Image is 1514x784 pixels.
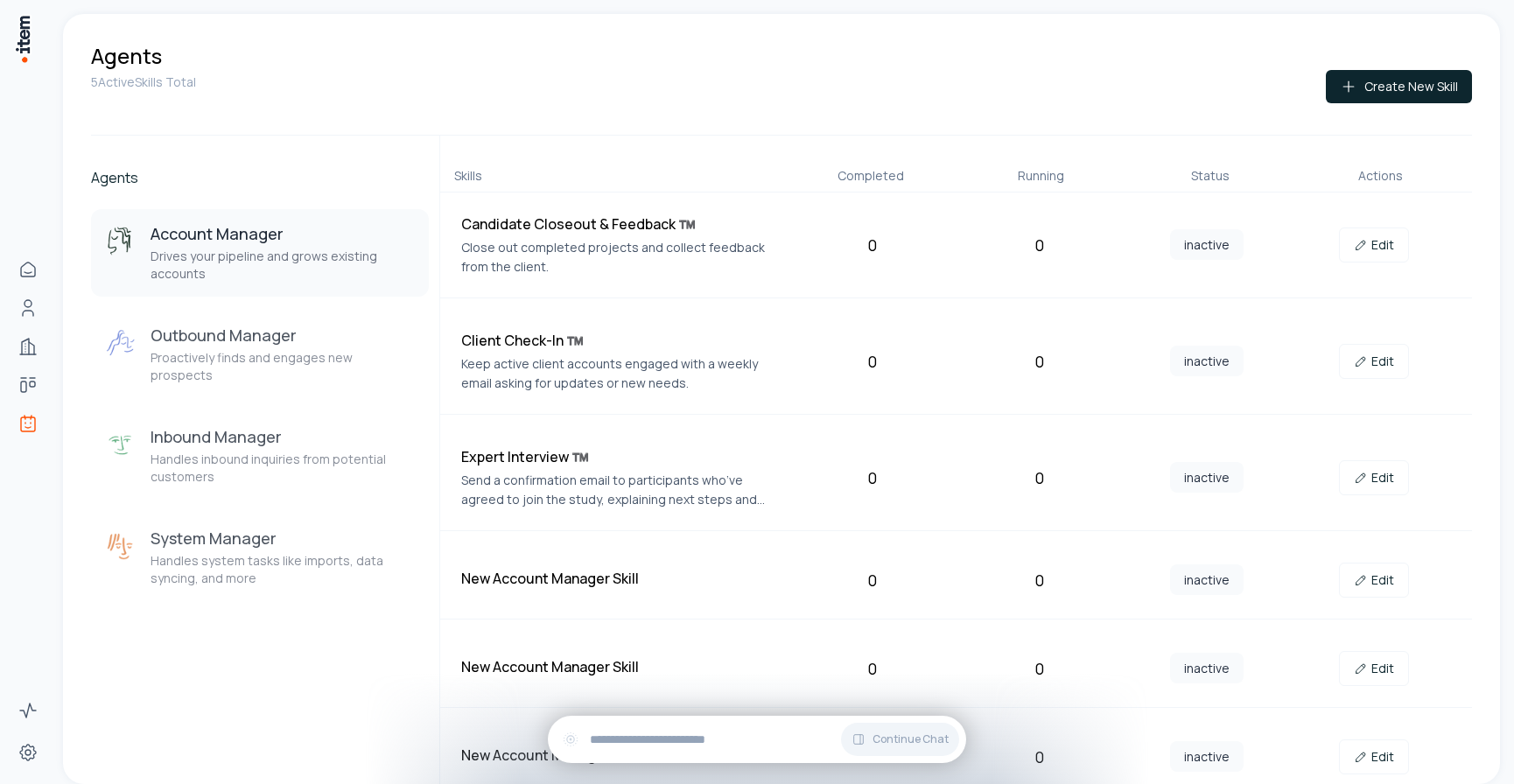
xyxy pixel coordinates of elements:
div: 0 [963,656,1116,681]
h3: Inbound Manager [151,426,415,447]
a: Deals [11,367,46,402]
p: Close out completed projects and collect feedback from the client. [461,238,782,276]
h2: Agents [91,167,429,188]
div: 0 [796,568,949,592]
a: Settings [11,735,46,770]
a: Agents [11,406,46,441]
span: inactive [1170,346,1244,376]
div: Actions [1302,167,1458,185]
h4: Client Check-In ™️ [461,330,782,351]
a: People [11,290,46,325]
img: Outbound Manager [105,328,137,360]
div: 0 [963,568,1116,592]
a: Edit [1339,563,1409,598]
h4: Candidate Closeout & Feedback ™️ [461,213,782,234]
div: 0 [796,233,949,257]
div: Skills [454,167,780,185]
span: inactive [1170,741,1244,772]
p: Proactively finds and engages new prospects [151,349,415,384]
div: Running [963,167,1118,185]
span: inactive [1170,462,1244,493]
button: Account ManagerAccount ManagerDrives your pipeline and grows existing accounts [91,209,429,297]
p: 5 Active Skills Total [91,73,196,91]
div: 0 [963,465,1116,490]
a: Edit [1339,344,1409,379]
a: Edit [1339,651,1409,686]
span: inactive [1170,229,1244,260]
div: Continue Chat [548,716,966,763]
img: Account Manager [105,227,137,258]
p: Send a confirmation email to participants who’ve agreed to join the study, explaining next steps ... [461,471,782,509]
p: Keep active client accounts engaged with a weekly email asking for updates or new needs. [461,354,782,393]
div: 0 [963,233,1116,257]
p: Handles system tasks like imports, data syncing, and more [151,552,415,587]
h3: Outbound Manager [151,325,415,346]
h4: New Account Manager Skill [461,568,782,589]
h4: Expert Interview ™️ [461,446,782,467]
button: System ManagerSystem ManagerHandles system tasks like imports, data syncing, and more [91,514,429,601]
div: Status [1132,167,1288,185]
p: Drives your pipeline and grows existing accounts [151,248,415,283]
img: System Manager [105,531,137,563]
a: Home [11,252,46,287]
p: Handles inbound inquiries from potential customers [151,451,415,486]
a: Companies [11,329,46,364]
button: Inbound ManagerInbound ManagerHandles inbound inquiries from potential customers [91,412,429,500]
div: 0 [796,465,949,490]
a: Edit [1339,460,1409,495]
a: Edit [1339,739,1409,774]
img: Item Brain Logo [14,14,32,64]
div: Completed [793,167,949,185]
h4: New Account Manager Skill [461,745,782,766]
button: Continue Chat [841,723,959,756]
h4: New Account Manager Skill [461,656,782,677]
div: 0 [796,349,949,374]
span: inactive [1170,653,1244,683]
a: Edit [1339,227,1409,262]
button: Create New Skill [1326,70,1472,103]
a: Activity [11,693,46,728]
h3: System Manager [151,528,415,549]
div: 0 [963,745,1116,769]
img: Inbound Manager [105,430,137,461]
h3: Account Manager [151,223,415,244]
button: Outbound ManagerOutbound ManagerProactively finds and engages new prospects [91,311,429,398]
span: inactive [1170,564,1244,595]
span: Continue Chat [873,732,949,746]
div: 0 [963,349,1116,374]
h1: Agents [91,42,162,70]
div: 0 [796,656,949,681]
